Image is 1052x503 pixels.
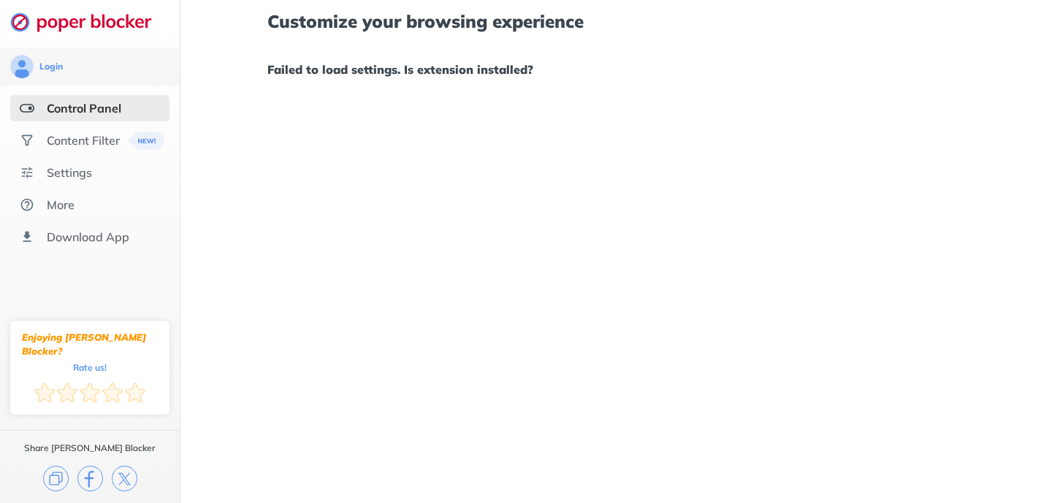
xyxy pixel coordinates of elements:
[20,165,34,180] img: settings.svg
[20,197,34,212] img: about.svg
[43,466,69,491] img: copy.svg
[20,133,34,148] img: social.svg
[47,133,120,148] div: Content Filter
[47,197,75,212] div: More
[39,61,63,72] div: Login
[47,101,121,116] div: Control Panel
[267,12,964,31] h1: Customize your browsing experience
[24,442,156,454] div: Share [PERSON_NAME] Blocker
[22,330,158,358] div: Enjoying [PERSON_NAME] Blocker?
[47,165,92,180] div: Settings
[10,55,34,78] img: avatar.svg
[77,466,103,491] img: facebook.svg
[112,466,137,491] img: x.svg
[20,101,34,116] img: features-selected.svg
[73,364,107,371] div: Rate us!
[267,60,964,79] h1: Failed to load settings. Is extension installed?
[127,132,163,150] img: menuBanner.svg
[20,230,34,244] img: download-app.svg
[47,230,129,244] div: Download App
[10,12,167,32] img: logo-webpage.svg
